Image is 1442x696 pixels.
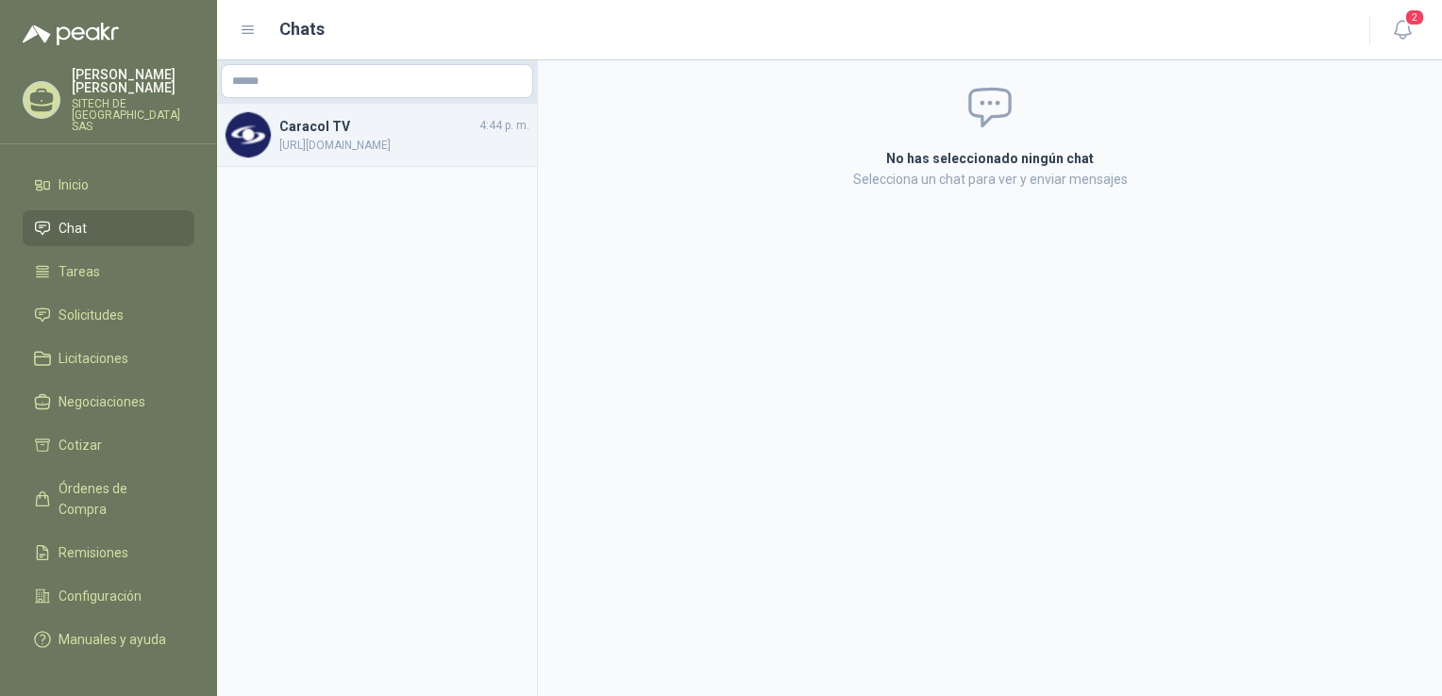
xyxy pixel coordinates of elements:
[23,254,194,290] a: Tareas
[279,137,529,155] span: [URL][DOMAIN_NAME]
[479,117,529,135] span: 4:44 p. m.
[279,16,325,42] h1: Chats
[72,98,194,132] p: SITECH DE [GEOGRAPHIC_DATA] SAS
[226,112,271,157] img: Company Logo
[23,297,194,333] a: Solicitudes
[59,478,176,520] span: Órdenes de Compra
[661,148,1319,169] h2: No has seleccionado ningún chat
[23,578,194,614] a: Configuración
[23,427,194,463] a: Cotizar
[59,174,89,195] span: Inicio
[59,542,128,563] span: Remisiones
[72,68,194,94] p: [PERSON_NAME] [PERSON_NAME]
[23,384,194,420] a: Negociaciones
[279,116,476,137] h4: Caracol TV
[59,435,102,456] span: Cotizar
[1385,13,1419,47] button: 2
[23,621,194,657] a: Manuales y ayuda
[59,348,128,369] span: Licitaciones
[23,23,119,45] img: Logo peakr
[59,261,100,282] span: Tareas
[661,169,1319,190] p: Selecciona un chat para ver y enviar mensajes
[59,218,87,239] span: Chat
[1404,8,1425,26] span: 2
[217,104,537,167] a: Company LogoCaracol TV4:44 p. m.[URL][DOMAIN_NAME]
[59,629,166,650] span: Manuales y ayuda
[23,471,194,527] a: Órdenes de Compra
[59,586,142,606] span: Configuración
[23,535,194,571] a: Remisiones
[59,305,124,325] span: Solicitudes
[23,340,194,376] a: Licitaciones
[23,167,194,203] a: Inicio
[59,391,145,412] span: Negociaciones
[23,210,194,246] a: Chat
